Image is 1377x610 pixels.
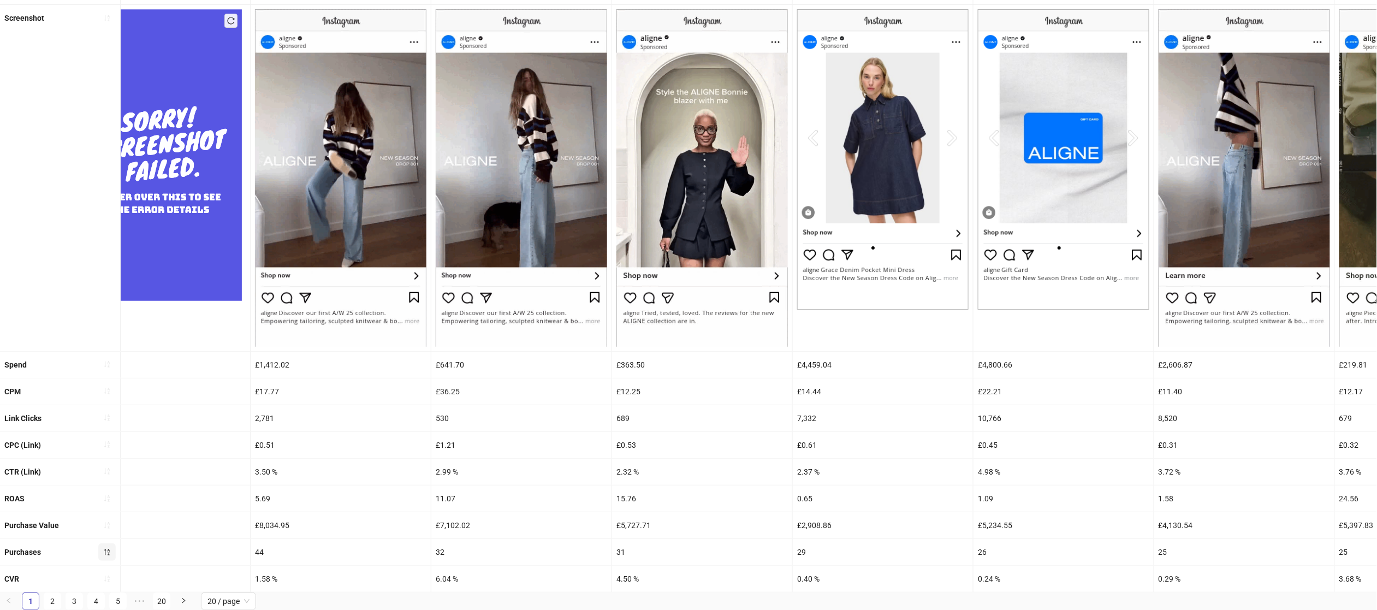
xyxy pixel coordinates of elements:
span: sort-ascending [103,441,111,448]
img: Screenshot 120232472857010332 [436,9,607,346]
b: CTR (Link) [4,467,41,476]
div: £17.77 [251,378,431,405]
div: 7,332 [793,405,973,431]
img: Screenshot 120234544110260332 [616,9,788,346]
span: sort-ascending [103,467,111,475]
div: 1.09 [974,485,1154,512]
div: 2.83 % [70,459,250,485]
div: 4.98 % [974,459,1154,485]
div: 4.50 % [612,566,792,592]
b: CPC (Link) [4,441,41,449]
span: sort-ascending [103,495,111,502]
div: £0.52 [70,432,250,458]
div: £12.25 [612,378,792,405]
div: £22.21 [974,378,1154,405]
div: £7,102.02 [431,512,612,538]
div: £1,412.02 [251,352,431,378]
a: 1 [22,593,39,609]
div: 25 [1154,539,1334,565]
a: 20 [153,593,170,609]
b: Screenshot [4,14,44,22]
div: £13,321.01 [70,512,250,538]
span: sort-ascending [103,360,111,368]
div: 0.65 [793,485,973,512]
div: £11.40 [1154,378,1334,405]
div: 530 [431,405,612,431]
div: 2.32 % [612,459,792,485]
div: 2.37 % [793,459,973,485]
div: £14.44 [793,378,973,405]
div: £0.51 [251,432,431,458]
div: 26 [974,539,1154,565]
div: 32 [431,539,612,565]
div: £1.21 [431,432,612,458]
div: 1,816 [70,405,250,431]
div: 8,520 [1154,405,1334,431]
div: 2.99 % [431,459,612,485]
div: £363.50 [612,352,792,378]
li: 20 [153,593,170,610]
div: 44 [251,539,431,565]
div: £4,800.66 [974,352,1154,378]
b: ROAS [4,494,25,503]
div: 3.96 % [70,566,250,592]
div: 0.29 % [1154,566,1334,592]
div: £2,908.86 [793,512,973,538]
div: £0.53 [612,432,792,458]
div: £4,459.04 [793,352,973,378]
div: £0.61 [793,432,973,458]
div: £947.25 [70,352,250,378]
b: Spend [4,360,27,369]
div: 29 [793,539,973,565]
div: £2,606.87 [1154,352,1334,378]
span: reload [227,17,235,25]
a: 5 [110,593,126,609]
div: 14.06 [70,485,250,512]
img: Screenshot 120233864844190332 [1159,9,1330,346]
img: Screenshot 120232486724590332 [978,9,1149,310]
span: sort-ascending [103,387,111,395]
div: 6.04 % [431,566,612,592]
span: 20 / page [207,593,250,609]
span: sort-ascending [103,575,111,583]
div: £36.25 [431,378,612,405]
img: Screenshot 120232485287400332 [797,9,969,310]
div: Page Size [201,593,256,610]
li: Next Page [175,593,192,610]
div: 1.58 [1154,485,1334,512]
div: 3.72 % [1154,459,1334,485]
li: 1 [22,593,39,610]
div: 11.07 [431,485,612,512]
b: Purchases [4,548,41,556]
div: £14.78 [70,378,250,405]
div: £5,727.71 [612,512,792,538]
img: Screenshot 120232477340110332 [255,9,426,346]
span: ••• [131,593,149,610]
li: 3 [66,593,83,610]
li: Next 5 Pages [131,593,149,610]
div: £0.31 [1154,432,1334,458]
b: Link Clicks [4,414,41,423]
span: sort-ascending [103,414,111,422]
div: 0.40 % [793,566,973,592]
span: left [5,597,12,604]
div: £0.45 [974,432,1154,458]
div: 3.50 % [251,459,431,485]
div: 72 [70,539,250,565]
div: £8,034.95 [251,512,431,538]
span: sort-ascending [103,522,111,529]
li: 2 [44,593,61,610]
span: sort-descending [103,548,111,556]
div: 1.58 % [251,566,431,592]
b: Purchase Value [4,521,59,530]
div: 5.69 [251,485,431,512]
li: 5 [109,593,127,610]
div: 2,781 [251,405,431,431]
span: right [180,597,187,604]
button: right [175,593,192,610]
li: 4 [87,593,105,610]
div: £4,130.54 [1154,512,1334,538]
div: 31 [612,539,792,565]
img: Failed Screenshot Placeholder [78,9,242,300]
span: sort-ascending [103,14,111,22]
